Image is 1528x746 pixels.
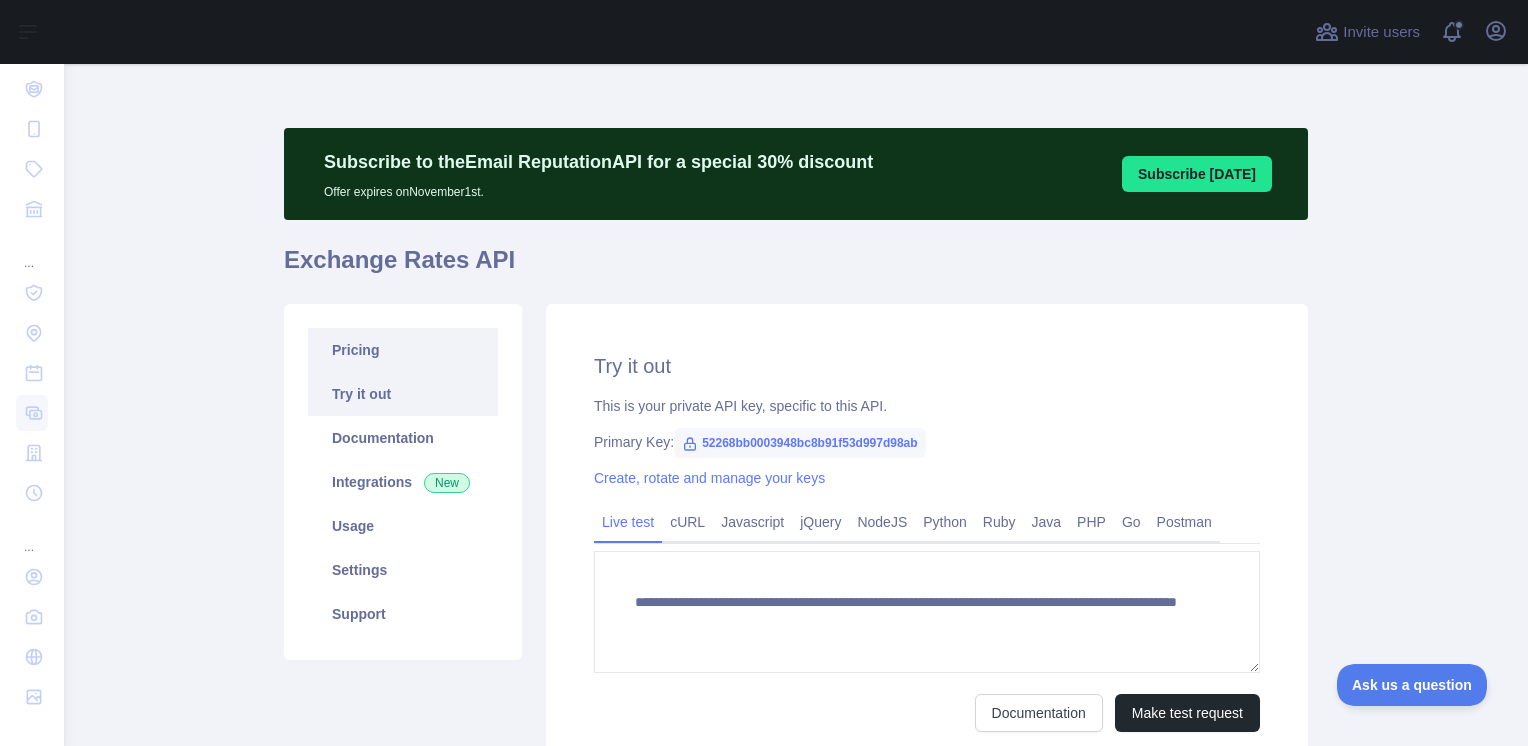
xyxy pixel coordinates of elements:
[975,506,1024,538] a: Ruby
[16,515,48,555] div: ...
[594,396,1260,416] div: This is your private API key, specific to this API.
[594,352,1260,380] h2: Try it out
[594,470,825,486] a: Create, rotate and manage your keys
[16,231,48,271] div: ...
[1122,156,1272,192] button: Subscribe [DATE]
[308,460,498,504] a: Integrations New
[308,416,498,460] a: Documentation
[1149,506,1220,538] a: Postman
[662,506,713,538] a: cURL
[849,506,915,538] a: NodeJS
[1343,21,1420,44] span: Invite users
[594,506,662,538] a: Live test
[975,694,1103,732] a: Documentation
[324,148,873,176] p: Subscribe to the Email Reputation API for a special 30 % discount
[713,506,792,538] a: Javascript
[308,592,498,636] a: Support
[674,428,925,458] span: 52268bb0003948bc8b91f53d997d98ab
[594,432,1260,452] div: Primary Key:
[1311,16,1424,48] button: Invite users
[915,506,975,538] a: Python
[1024,506,1070,538] a: Java
[1115,694,1260,732] button: Make test request
[308,548,498,592] a: Settings
[284,244,1308,292] h1: Exchange Rates API
[1337,664,1488,706] iframe: Toggle Customer Support
[324,176,873,200] p: Offer expires on November 1st.
[1069,506,1114,538] a: PHP
[308,328,498,372] a: Pricing
[1114,506,1149,538] a: Go
[308,372,498,416] a: Try it out
[424,473,470,493] span: New
[792,506,849,538] a: jQuery
[308,504,498,548] a: Usage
